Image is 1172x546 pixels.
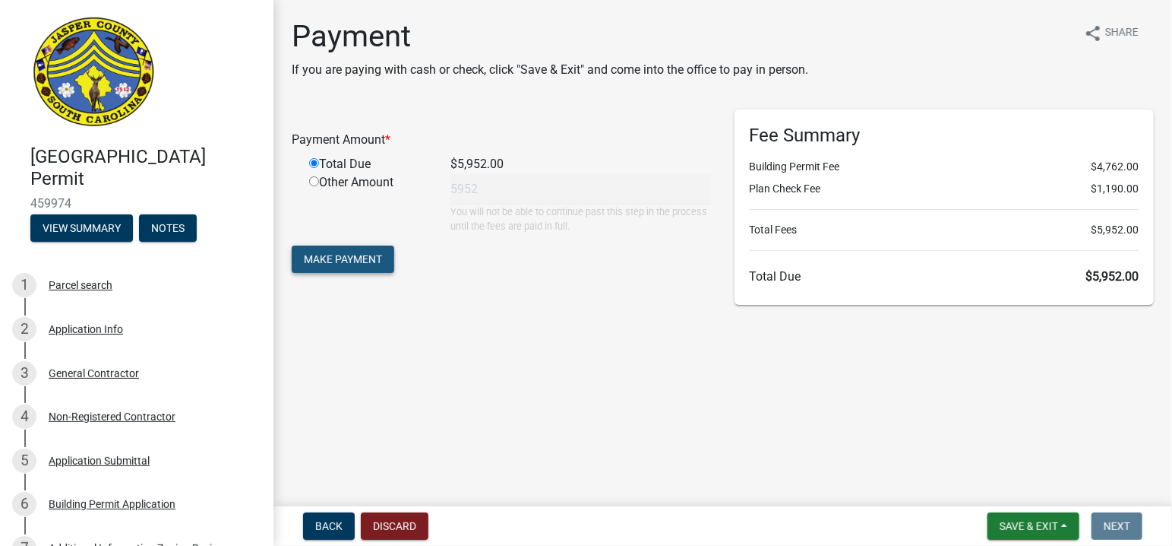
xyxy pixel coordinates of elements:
h1: Payment [292,18,808,55]
h6: Fee Summary [750,125,1139,147]
span: Next [1104,520,1130,532]
span: 459974 [30,196,243,211]
wm-modal-confirm: Notes [139,223,197,235]
div: Application Submittal [49,456,150,466]
div: Other Amount [298,173,439,233]
div: 6 [12,492,36,516]
wm-modal-confirm: Summary [30,223,133,235]
span: Share [1105,24,1139,43]
i: share [1084,24,1102,43]
div: 1 [12,273,36,297]
div: Parcel search [49,280,112,290]
div: 3 [12,361,36,386]
img: Jasper County, South Carolina [30,16,157,130]
span: $5,952.00 [1091,222,1139,238]
div: Application Info [49,324,123,335]
span: $1,190.00 [1091,181,1139,197]
button: Make Payment [292,246,394,273]
button: View Summary [30,214,133,242]
button: Next [1091,513,1142,540]
div: Non-Registered Contractor [49,411,175,422]
div: Total Due [298,155,439,173]
span: Make Payment [304,253,382,265]
div: General Contractor [49,368,139,379]
div: 5 [12,449,36,473]
div: 4 [12,405,36,429]
li: Building Permit Fee [750,159,1139,175]
div: 2 [12,317,36,341]
div: $5,952.00 [439,155,722,173]
h6: Total Due [750,269,1139,284]
span: Back [315,520,343,532]
div: Payment Amount [280,131,723,149]
button: Notes [139,214,197,242]
button: Back [303,513,355,540]
button: shareShare [1072,18,1151,48]
button: Save & Exit [987,513,1079,540]
div: Building Permit Application [49,499,175,509]
span: Save & Exit [1000,520,1058,532]
li: Plan Check Fee [750,181,1139,197]
li: Total Fees [750,222,1139,238]
span: $4,762.00 [1091,159,1139,175]
span: $5,952.00 [1085,269,1139,284]
p: If you are paying with cash or check, click "Save & Exit" and come into the office to pay in person. [292,61,808,79]
button: Discard [361,513,428,540]
h4: [GEOGRAPHIC_DATA] Permit [30,146,261,190]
